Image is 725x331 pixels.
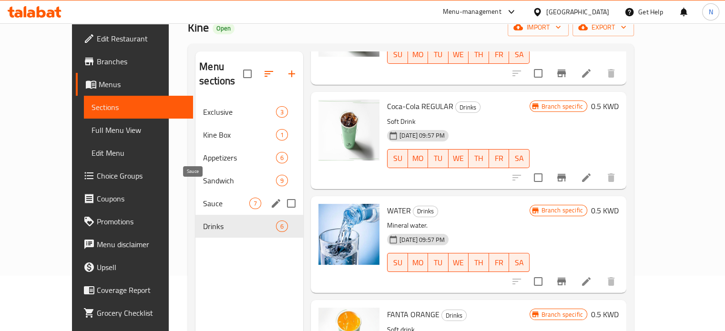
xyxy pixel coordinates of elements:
[76,187,193,210] a: Coupons
[250,199,261,208] span: 7
[493,151,506,165] span: FR
[76,256,193,279] a: Upsell
[276,129,288,140] div: items
[84,141,193,164] a: Edit Menu
[195,123,303,146] div: Kine Box1
[84,119,193,141] a: Full Menu View
[509,149,530,168] button: SA
[213,24,235,32] span: Open
[280,62,303,85] button: Add section
[538,310,587,319] span: Branch specific
[276,176,287,185] span: 9
[469,45,489,64] button: TH
[449,253,469,272] button: WE
[387,253,408,272] button: SU
[538,206,587,215] span: Branch specific
[387,203,411,218] span: WATER
[550,62,573,85] button: Branch-specific-item
[249,198,261,209] div: items
[591,204,619,217] h6: 0.5 KWD
[97,284,185,296] span: Coverage Report
[387,307,439,321] span: FANTA ORANGE
[408,253,429,272] button: MO
[195,97,303,241] nav: Menu sections
[508,19,569,36] button: import
[76,50,193,73] a: Branches
[509,45,530,64] button: SA
[195,100,303,123] div: Exclusive3
[276,152,288,163] div: items
[489,149,510,168] button: FR
[546,7,609,17] div: [GEOGRAPHIC_DATA]
[97,56,185,67] span: Branches
[97,170,185,181] span: Choice Groups
[528,63,548,83] span: Select to update
[203,198,249,209] span: Sauce
[469,149,489,168] button: TH
[489,253,510,272] button: FR
[396,235,449,244] span: [DATE] 09:57 PM
[276,106,288,118] div: items
[97,216,185,227] span: Promotions
[581,276,592,287] a: Edit menu item
[76,27,193,50] a: Edit Restaurant
[391,151,404,165] span: SU
[92,124,185,136] span: Full Menu View
[76,301,193,324] a: Grocery Checklist
[76,210,193,233] a: Promotions
[97,193,185,204] span: Coupons
[528,271,548,291] span: Select to update
[199,60,243,88] h2: Menu sections
[412,256,425,270] span: MO
[213,23,235,34] div: Open
[76,164,193,187] a: Choice Groups
[276,153,287,162] span: 6
[428,253,449,272] button: TU
[472,48,485,61] span: TH
[188,17,209,38] span: Kine
[443,6,501,18] div: Menu-management
[76,279,193,301] a: Coverage Report
[513,48,526,61] span: SA
[708,7,713,17] span: N
[472,256,485,270] span: TH
[452,48,465,61] span: WE
[413,206,438,217] div: Drinks
[318,204,379,265] img: WATER
[509,253,530,272] button: SA
[513,256,526,270] span: SA
[452,151,465,165] span: WE
[195,215,303,238] div: Drinks6
[408,45,429,64] button: MO
[387,99,453,113] span: Coca-Cola REGULAR
[387,45,408,64] button: SU
[387,220,529,231] p: Mineral water.
[203,175,276,186] span: Sandwich
[581,68,592,79] a: Edit menu item
[452,256,465,270] span: WE
[276,130,287,140] span: 1
[97,261,185,273] span: Upsell
[528,168,548,188] span: Select to update
[203,129,276,140] span: Kine Box
[203,106,276,118] span: Exclusive
[455,101,480,113] div: Drinks
[550,166,573,189] button: Branch-specific-item
[432,256,445,270] span: TU
[76,73,193,96] a: Menus
[449,45,469,64] button: WE
[550,270,573,293] button: Branch-specific-item
[203,221,276,232] span: Drinks
[92,101,185,113] span: Sections
[99,79,185,90] span: Menus
[591,100,619,113] h6: 0.5 KWD
[203,152,276,163] span: Appetizers
[412,48,425,61] span: MO
[600,166,623,189] button: delete
[276,221,288,232] div: items
[76,233,193,256] a: Menu disclaimer
[276,222,287,231] span: 6
[412,151,425,165] span: MO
